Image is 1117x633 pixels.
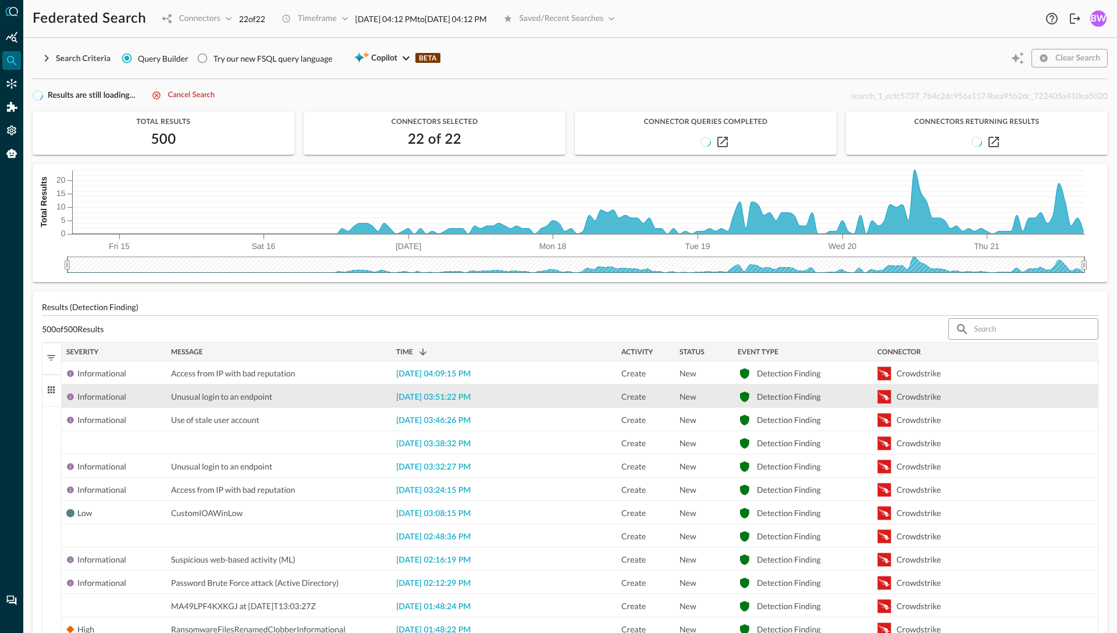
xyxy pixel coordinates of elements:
[897,478,941,502] div: Crowdstrike
[738,348,778,356] span: Event Type
[2,74,21,93] div: Connectors
[621,385,646,408] span: Create
[396,348,413,356] span: Time
[539,241,567,251] tspan: Mon 18
[61,229,66,238] tspan: 0
[138,52,188,65] span: Query Builder
[757,525,821,548] div: Detection Finding
[2,51,21,70] div: Federated Search
[171,362,295,385] span: Access from IP with bad reputation
[77,548,126,571] div: Informational
[757,385,821,408] div: Detection Finding
[396,510,471,518] span: [DATE] 03:08:15 PM
[77,502,92,525] div: Low
[621,548,646,571] span: Create
[33,118,294,126] span: Total Results
[757,455,821,478] div: Detection Finding
[680,432,696,455] span: New
[77,408,126,432] div: Informational
[415,53,440,63] p: BETA
[846,118,1108,126] span: Connectors Returning Results
[42,301,1098,313] p: Results (Detection Finding)
[56,175,66,184] tspan: 20
[396,463,471,471] span: [DATE] 03:32:27 PM
[171,348,203,356] span: Message
[877,390,891,404] svg: Crowdstrike Falcon
[685,241,710,251] tspan: Tue 19
[151,130,176,149] h2: 500
[877,460,891,474] svg: Crowdstrike Falcon
[877,529,891,543] svg: Crowdstrike Falcon
[621,362,646,385] span: Create
[2,28,21,47] div: Summary Insights
[897,548,941,571] div: Crowdstrike
[42,323,104,335] p: 500 of 500 Results
[1043,9,1061,28] button: Help
[77,455,126,478] div: Informational
[214,52,333,65] div: Try our new FSQL query language
[3,98,22,116] div: Addons
[897,362,941,385] div: Crowdstrike
[77,385,126,408] div: Informational
[61,215,66,225] tspan: 5
[680,502,696,525] span: New
[171,385,272,408] span: Unusual login to an endpoint
[877,348,921,356] span: Connector
[171,502,243,525] span: CustomIOAWinLow
[56,189,66,198] tspan: 15
[77,362,126,385] div: Informational
[1090,10,1107,27] div: BW
[757,362,821,385] div: Detection Finding
[109,241,130,251] tspan: Fri 15
[396,440,471,448] span: [DATE] 03:38:32 PM
[408,130,461,149] h2: 22 of 22
[396,241,421,251] tspan: [DATE]
[171,595,316,618] span: MA49LPF4KXKGJ at [DATE]T13:03:27Z
[757,595,821,618] div: Detection Finding
[2,591,21,610] div: Chat
[621,502,646,525] span: Create
[974,318,1072,340] input: Search
[621,408,646,432] span: Create
[171,408,259,432] span: Use of stale user account
[171,548,295,571] span: Suspicious web-based activity (ML)
[621,571,646,595] span: Create
[621,595,646,618] span: Create
[621,455,646,478] span: Create
[347,49,447,67] button: CopilotBETA
[877,576,891,590] svg: Crowdstrike Falcon
[680,525,696,548] span: New
[48,90,136,101] span: Results are still loading...
[396,370,471,378] span: [DATE] 04:09:15 PM
[2,144,21,163] div: Query Agent
[396,579,471,588] span: [DATE] 02:12:29 PM
[33,49,118,67] button: Search Criteria
[897,408,941,432] div: Crowdstrike
[575,118,837,126] span: Connector Queries Completed
[877,483,891,497] svg: Crowdstrike Falcon
[396,556,471,564] span: [DATE] 02:16:19 PM
[77,571,126,595] div: Informational
[680,408,696,432] span: New
[396,603,471,611] span: [DATE] 01:48:24 PM
[56,202,66,211] tspan: 10
[897,385,941,408] div: Crowdstrike
[39,176,48,227] tspan: Total Results
[897,595,941,618] div: Crowdstrike
[757,478,821,502] div: Detection Finding
[757,408,821,432] div: Detection Finding
[877,436,891,450] svg: Crowdstrike Falcon
[371,51,397,66] span: Copilot
[680,455,696,478] span: New
[396,417,471,425] span: [DATE] 03:46:26 PM
[877,506,891,520] svg: Crowdstrike Falcon
[680,478,696,502] span: New
[974,241,999,251] tspan: Thu 21
[33,9,146,28] h1: Federated Search
[757,432,821,455] div: Detection Finding
[1066,9,1084,28] button: Logout
[680,595,696,618] span: New
[304,118,565,126] span: Connectors Selected
[757,502,821,525] div: Detection Finding
[396,393,471,401] span: [DATE] 03:51:22 PM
